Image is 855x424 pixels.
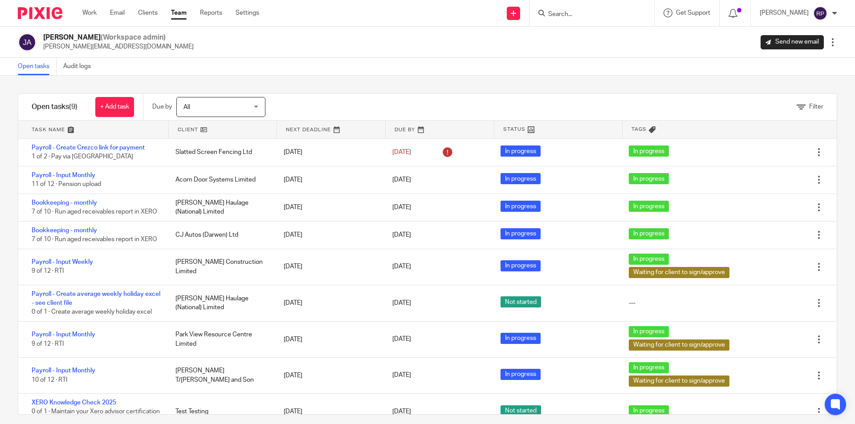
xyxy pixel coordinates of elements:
[629,254,669,265] span: In progress
[32,145,145,151] a: Payroll - Create Crezco link for payment
[82,8,97,17] a: Work
[813,6,827,20] img: svg%3E
[32,209,157,215] span: 7 of 10 · Run aged receivables report in XERO
[676,10,710,16] span: Get Support
[501,260,541,271] span: In progress
[152,102,172,111] p: Due by
[631,125,647,133] span: Tags
[501,145,541,157] span: In progress
[32,331,95,338] a: Payroll - Input Monthly
[501,369,541,380] span: In progress
[95,97,134,117] a: + Add task
[760,8,809,17] p: [PERSON_NAME]
[392,264,411,270] span: [DATE]
[392,149,411,155] span: [DATE]
[167,194,275,221] div: [PERSON_NAME] Haulage (National) Limited
[275,403,383,420] div: [DATE]
[629,201,669,212] span: In progress
[167,143,275,161] div: Slatted Screen Fencing Ltd
[138,8,158,17] a: Clients
[69,103,77,110] span: (9)
[183,104,190,110] span: All
[32,102,77,112] h1: Open tasks
[809,104,823,110] span: Filter
[32,236,157,242] span: 7 of 10 · Run aged receivables report in XERO
[629,376,729,387] span: Waiting for client to sign/approve
[32,367,95,374] a: Payroll - Input Monthly
[32,227,97,234] a: Bookkeeping - monthly
[32,268,64,275] span: 9 of 12 · RTI
[275,367,383,384] div: [DATE]
[167,362,275,389] div: [PERSON_NAME] T/[PERSON_NAME] and Son
[275,198,383,216] div: [DATE]
[629,339,729,351] span: Waiting for client to sign/approve
[547,11,627,19] input: Search
[629,362,669,373] span: In progress
[629,299,635,307] div: ---
[275,258,383,275] div: [DATE]
[171,8,187,17] a: Team
[501,296,541,307] span: Not started
[32,341,64,347] span: 9 of 12 · RTI
[167,171,275,189] div: Acorn Door Systems Limited
[501,228,541,239] span: In progress
[392,372,411,379] span: [DATE]
[629,228,669,239] span: In progress
[275,294,383,312] div: [DATE]
[32,309,152,315] span: 0 of 1 · Create average weekly holiday excel
[32,400,116,406] a: XERO Knowledge Check 2025
[392,204,411,210] span: [DATE]
[761,35,824,49] a: Send new email
[18,7,62,19] img: Pixie
[501,333,541,344] span: In progress
[392,177,411,183] span: [DATE]
[629,405,669,416] span: In progress
[629,173,669,184] span: In progress
[392,232,411,238] span: [DATE]
[629,145,669,157] span: In progress
[32,291,160,306] a: Payroll - Create average weekly holiday excel - see client file
[275,226,383,244] div: [DATE]
[629,267,729,278] span: Waiting for client to sign/approve
[275,143,383,161] div: [DATE]
[167,403,275,420] div: Test Testing
[167,326,275,353] div: Park View Resource Centre Limited
[501,173,541,184] span: In progress
[236,8,259,17] a: Settings
[32,200,97,206] a: Bookkeeping - monthly
[32,259,93,265] a: Payroll - Input Weekly
[101,34,166,41] span: (Workspace admin)
[167,290,275,317] div: [PERSON_NAME] Haulage (National) Limited
[503,125,525,133] span: Status
[392,300,411,306] span: [DATE]
[501,405,541,416] span: Not started
[32,181,101,187] span: 11 of 12 · Pension upload
[501,201,541,212] span: In progress
[32,377,67,383] span: 10 of 12 · RTI
[43,42,194,51] p: [PERSON_NAME][EMAIL_ADDRESS][DOMAIN_NAME]
[43,33,194,42] h2: [PERSON_NAME]
[110,8,125,17] a: Email
[392,408,411,415] span: [DATE]
[275,331,383,348] div: [DATE]
[18,58,57,75] a: Open tasks
[167,253,275,280] div: [PERSON_NAME] Construction Limited
[392,336,411,343] span: [DATE]
[32,154,133,160] span: 1 of 2 · Pay via [GEOGRAPHIC_DATA]
[629,326,669,337] span: In progress
[167,226,275,244] div: CJ Autos (Darwen) Ltd
[18,33,37,52] img: svg%3E
[32,408,160,424] span: 0 of 1 · Maintain your Xero advisor certification in [DATE]
[63,58,98,75] a: Audit logs
[200,8,222,17] a: Reports
[32,172,95,178] a: Payroll - Input Monthly
[275,171,383,189] div: [DATE]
